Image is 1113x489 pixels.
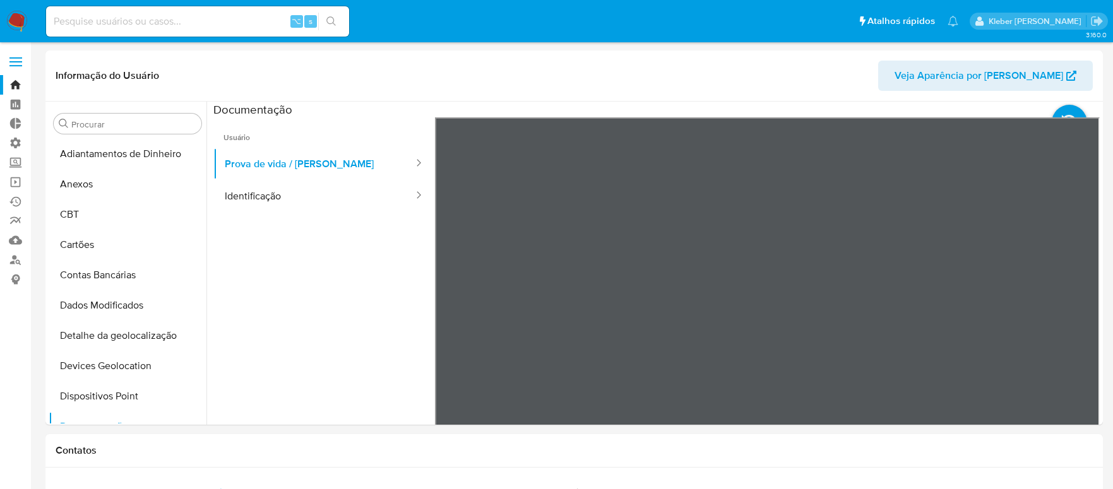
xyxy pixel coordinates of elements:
button: Adiantamentos de Dinheiro [49,139,206,169]
button: Veja Aparência por [PERSON_NAME] [878,61,1093,91]
button: Documentação [49,411,206,442]
input: Procurar [71,119,196,130]
span: s [309,15,312,27]
p: kleber.bueno@mercadolivre.com [989,15,1086,27]
button: Cartões [49,230,206,260]
h1: Informação do Usuário [56,69,159,82]
button: Dispositivos Point [49,381,206,411]
span: ⌥ [292,15,301,27]
a: Sair [1090,15,1104,28]
button: Anexos [49,169,206,199]
span: Veja Aparência por [PERSON_NAME] [895,61,1063,91]
input: Pesquise usuários ou casos... [46,13,349,30]
button: search-icon [318,13,344,30]
a: Notificações [948,16,958,27]
button: Procurar [59,119,69,129]
button: Contas Bancárias [49,260,206,290]
button: Detalhe da geolocalização [49,321,206,351]
button: Devices Geolocation [49,351,206,381]
span: Atalhos rápidos [867,15,935,28]
button: Dados Modificados [49,290,206,321]
h1: Contatos [56,444,1093,457]
button: CBT [49,199,206,230]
